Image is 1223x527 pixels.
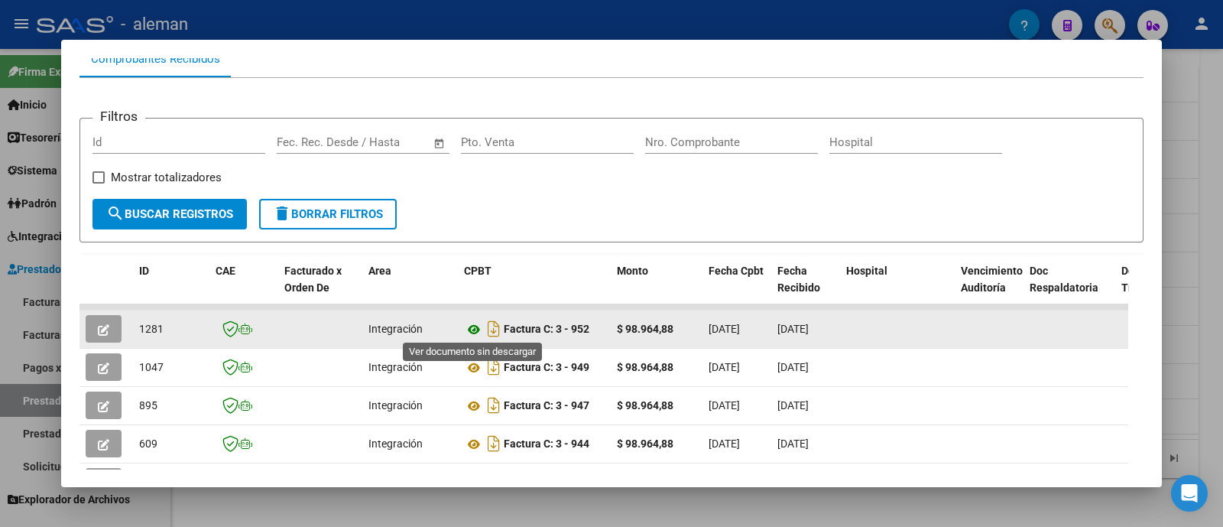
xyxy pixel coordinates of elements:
strong: Factura C: 3 - 952 [504,324,589,336]
span: [DATE] [709,361,740,373]
i: Descargar documento [484,355,504,379]
span: Integración [368,361,423,373]
span: Vencimiento Auditoría [961,265,1023,294]
i: Descargar documento [484,317,504,341]
span: Fecha Recibido [777,265,820,294]
button: Buscar Registros [92,199,247,229]
h3: Filtros [92,106,145,126]
span: 895 [139,399,157,412]
span: 609 [139,438,157,450]
span: Doc Trazabilidad [1121,265,1183,294]
strong: $ 98.964,88 [617,323,673,335]
datatable-header-cell: Vencimiento Auditoría [955,255,1023,322]
span: 1047 [139,361,164,373]
span: [DATE] [709,438,740,450]
span: Borrar Filtros [273,207,383,221]
input: Fecha fin [352,135,427,149]
span: Mostrar totalizadores [111,168,222,187]
i: Descargar documento [484,431,504,456]
span: Buscar Registros [106,207,233,221]
div: Open Intercom Messenger [1171,475,1208,512]
input: Fecha inicio [277,135,339,149]
span: ID [139,265,149,277]
mat-icon: delete [273,204,291,223]
span: [DATE] [777,399,809,412]
strong: Factura C: 3 - 949 [504,362,589,374]
datatable-header-cell: Fecha Cpbt [702,255,771,322]
strong: $ 98.964,88 [617,438,673,450]
span: [DATE] [709,323,740,335]
datatable-header-cell: Monto [611,255,702,322]
span: Integración [368,323,423,335]
datatable-header-cell: Facturado x Orden De [278,255,362,322]
span: Fecha Cpbt [709,265,764,277]
datatable-header-cell: CAE [209,255,278,322]
span: [DATE] [709,399,740,412]
datatable-header-cell: Hospital [840,255,955,322]
strong: $ 98.964,88 [617,361,673,373]
div: Comprobantes Recibidos [91,50,220,68]
span: 1281 [139,323,164,335]
span: CPBT [464,265,491,277]
span: CAE [216,265,235,277]
span: [DATE] [777,438,809,450]
span: Doc Respaldatoria [1030,265,1098,294]
span: [DATE] [777,361,809,373]
span: Area [368,265,391,277]
span: Monto [617,265,648,277]
datatable-header-cell: ID [133,255,209,322]
strong: Factura C: 3 - 947 [504,400,589,412]
datatable-header-cell: Doc Trazabilidad [1115,255,1207,322]
mat-icon: search [106,204,125,223]
button: Borrar Filtros [259,199,397,229]
span: Integración [368,399,423,412]
datatable-header-cell: CPBT [458,255,611,322]
i: Descargar documento [484,393,504,418]
datatable-header-cell: Area [362,255,458,322]
span: Integración [368,438,423,450]
button: Open calendar [431,135,449,152]
strong: Factura C: 3 - 944 [504,438,589,451]
datatable-header-cell: Fecha Recibido [771,255,840,322]
span: [DATE] [777,323,809,335]
span: Hospital [846,265,887,277]
datatable-header-cell: Doc Respaldatoria [1023,255,1115,322]
span: Facturado x Orden De [284,265,342,294]
strong: $ 98.964,88 [617,399,673,412]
